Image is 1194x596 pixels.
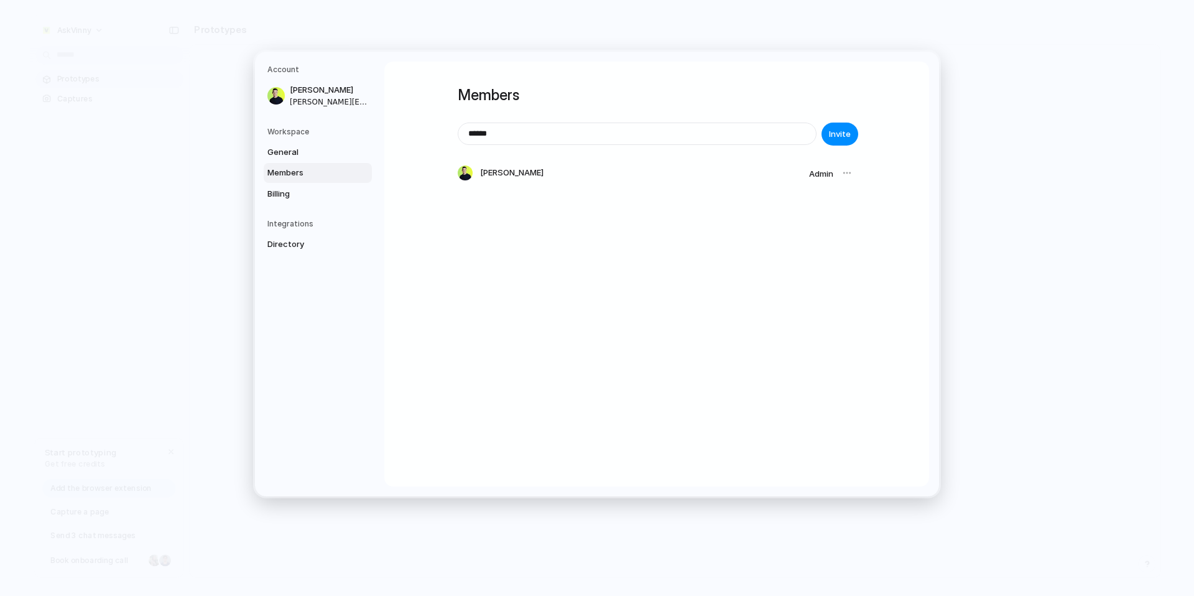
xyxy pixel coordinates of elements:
[267,146,347,159] span: General
[809,169,833,179] span: Admin
[480,167,544,179] span: [PERSON_NAME]
[458,84,856,106] h1: Members
[267,188,347,200] span: Billing
[264,80,372,111] a: [PERSON_NAME][PERSON_NAME][EMAIL_ADDRESS][DOMAIN_NAME]
[829,128,851,141] span: Invite
[264,163,372,183] a: Members
[267,126,372,137] h5: Workspace
[264,235,372,254] a: Directory
[267,218,372,230] h5: Integrations
[290,96,369,108] span: [PERSON_NAME][EMAIL_ADDRESS][DOMAIN_NAME]
[267,167,347,179] span: Members
[267,64,372,75] h5: Account
[264,142,372,162] a: General
[267,238,347,251] span: Directory
[821,123,858,146] button: Invite
[290,84,369,96] span: [PERSON_NAME]
[264,184,372,204] a: Billing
